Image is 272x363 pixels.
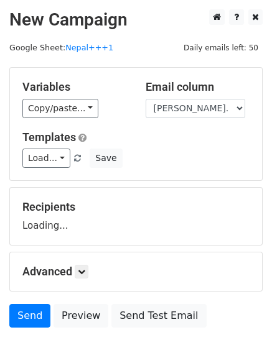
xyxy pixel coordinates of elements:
div: Loading... [22,200,250,232]
small: Google Sheet: [9,43,113,52]
a: Preview [54,304,108,328]
button: Save [90,149,122,168]
a: Nepal+++1 [65,43,113,52]
a: Load... [22,149,70,168]
h5: Advanced [22,265,250,278]
h5: Email column [146,80,250,94]
a: Templates [22,131,76,144]
a: Send Test Email [111,304,206,328]
a: Copy/paste... [22,99,98,118]
h5: Variables [22,80,127,94]
a: Daily emails left: 50 [179,43,263,52]
h5: Recipients [22,200,250,214]
h2: New Campaign [9,9,263,30]
a: Send [9,304,50,328]
span: Daily emails left: 50 [179,41,263,55]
